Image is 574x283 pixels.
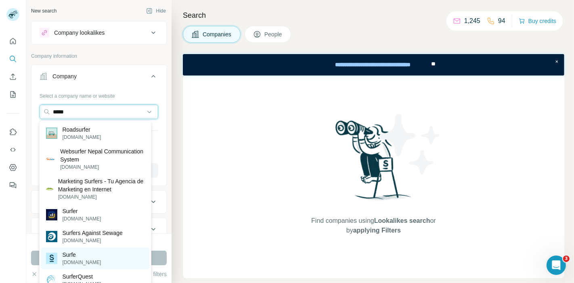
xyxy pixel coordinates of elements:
[62,134,101,141] p: [DOMAIN_NAME]
[140,5,172,17] button: Hide
[374,217,430,224] span: Lookalikes search
[374,108,446,180] img: Surfe Illustration - Stars
[6,69,19,84] button: Enrich CSV
[31,270,54,278] button: Clear
[6,34,19,48] button: Quick start
[6,143,19,157] button: Use Surfe API
[6,178,19,193] button: Feedback
[309,216,438,235] span: Find companies using or by
[62,229,122,237] p: Surfers Against Sewage
[58,193,145,201] p: [DOMAIN_NAME]
[62,126,101,134] p: Roadsurfer
[31,67,166,89] button: Company
[264,30,283,38] span: People
[6,8,19,21] img: Avatar
[46,128,57,139] img: Roadsurfer
[563,256,570,262] span: 3
[62,273,101,281] p: SurferQuest
[46,209,57,220] img: Surfer
[498,16,505,26] p: 94
[353,227,401,234] span: applying Filters
[62,215,101,222] p: [DOMAIN_NAME]
[31,220,166,239] button: HQ location
[31,7,57,15] div: New search
[547,256,566,275] iframe: Intercom live chat
[183,10,564,21] h4: Search
[332,118,416,208] img: Surfe Illustration - Woman searching with binoculars
[46,231,57,242] img: Surfers Against Sewage
[52,72,77,80] div: Company
[464,16,480,26] p: 1,245
[31,52,167,60] p: Company information
[62,259,101,266] p: [DOMAIN_NAME]
[6,160,19,175] button: Dashboard
[58,177,145,193] p: Marketing Surfers - Tu Agencia de Marketing en Internet
[46,187,53,190] img: Marketing Surfers - Tu Agencia de Marketing en Internet
[60,147,145,164] p: Websurfer Nepal Communication System
[6,87,19,102] button: My lists
[203,30,232,38] span: Companies
[183,54,564,75] iframe: Banner
[62,237,122,244] p: [DOMAIN_NAME]
[62,251,101,259] p: Surfe
[31,23,166,42] button: Company lookalikes
[62,207,101,215] p: Surfer
[54,29,105,37] div: Company lookalikes
[46,253,57,264] img: Surfe
[60,164,145,171] p: [DOMAIN_NAME]
[6,52,19,66] button: Search
[6,125,19,139] button: Use Surfe on LinkedIn
[31,192,166,212] button: Industry
[519,15,556,27] button: Buy credits
[40,89,158,100] div: Select a company name or website
[46,155,55,164] img: Websurfer Nepal Communication System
